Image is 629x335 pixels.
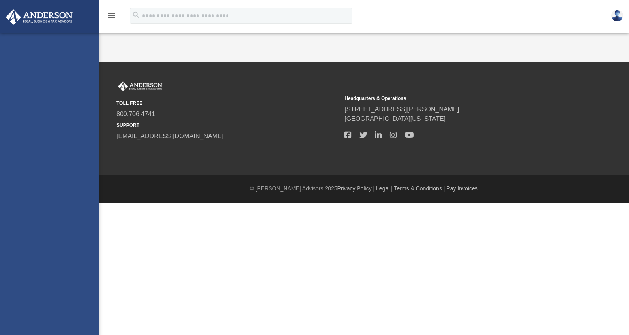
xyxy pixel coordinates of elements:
[132,11,140,19] i: search
[344,115,446,122] a: [GEOGRAPHIC_DATA][US_STATE]
[116,122,339,129] small: SUPPORT
[611,10,623,21] img: User Pic
[116,100,339,107] small: TOLL FREE
[107,15,116,21] a: menu
[337,185,375,192] a: Privacy Policy |
[344,106,459,113] a: [STREET_ADDRESS][PERSON_NAME]
[116,81,164,92] img: Anderson Advisors Platinum Portal
[116,133,223,139] a: [EMAIL_ADDRESS][DOMAIN_NAME]
[394,185,445,192] a: Terms & Conditions |
[107,11,116,21] i: menu
[376,185,393,192] a: Legal |
[446,185,477,192] a: Pay Invoices
[344,95,567,102] small: Headquarters & Operations
[99,184,629,193] div: © [PERSON_NAME] Advisors 2025
[4,9,75,25] img: Anderson Advisors Platinum Portal
[116,111,155,117] a: 800.706.4741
